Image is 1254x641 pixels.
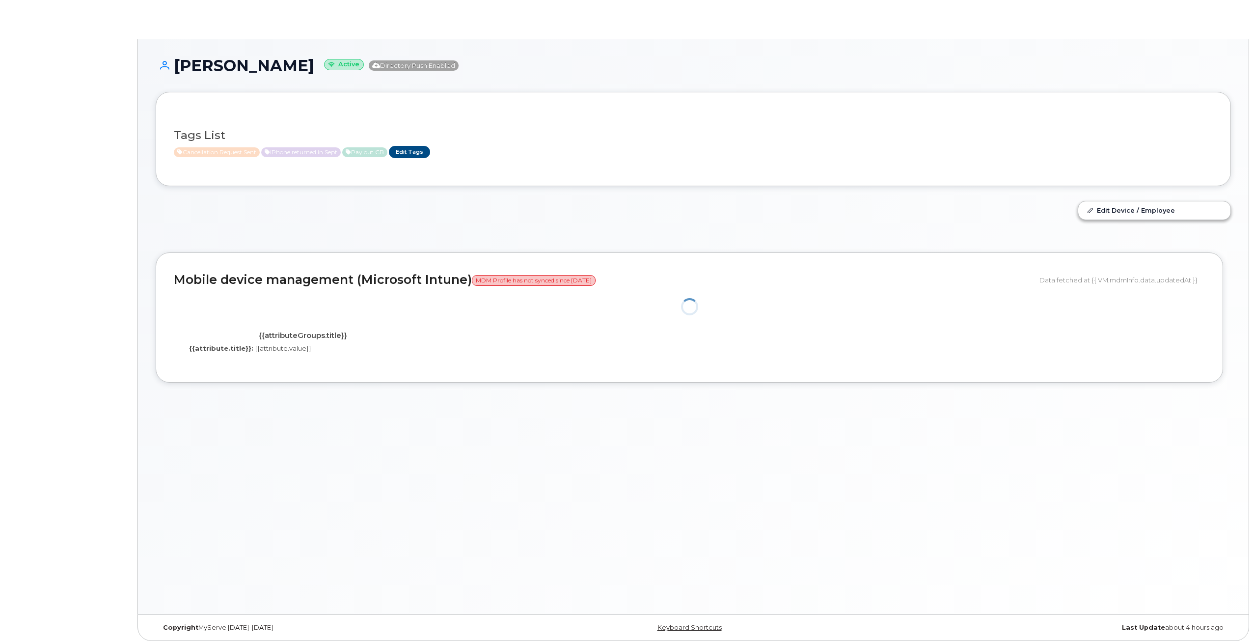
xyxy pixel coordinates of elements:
a: Edit Tags [389,146,430,158]
a: Keyboard Shortcuts [657,624,722,631]
div: Data fetched at {{ VM.mdmInfo.data.updatedAt }} [1039,271,1205,289]
span: MDM Profile has not synced since [DATE] [472,275,596,286]
small: Active [324,59,364,70]
span: Active [342,147,387,157]
span: Active [261,147,341,157]
h3: Tags List [174,129,1213,141]
a: Edit Device / Employee [1078,201,1230,219]
div: MyServe [DATE]–[DATE] [156,624,514,632]
div: about 4 hours ago [872,624,1231,632]
span: Directory Push Enabled [369,60,459,71]
label: {{attribute.title}}: [189,344,253,353]
strong: Last Update [1122,624,1165,631]
h1: [PERSON_NAME] [156,57,1231,74]
strong: Copyright [163,624,198,631]
h2: Mobile device management (Microsoft Intune) [174,273,1032,287]
span: Active [174,147,260,157]
h4: {{attributeGroups.title}} [181,332,424,340]
span: {{attribute.value}} [255,344,311,352]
